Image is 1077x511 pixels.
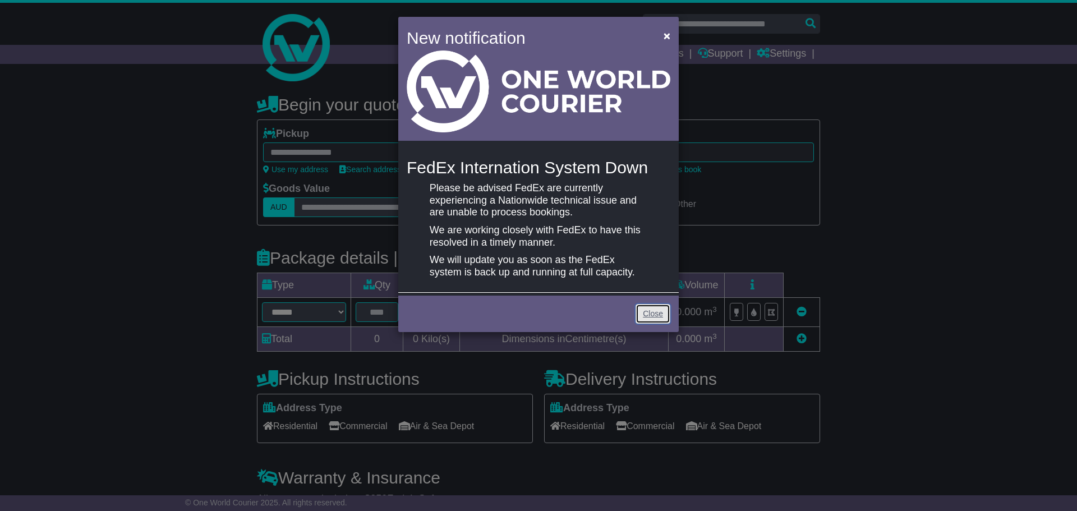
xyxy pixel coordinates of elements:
p: We are working closely with FedEx to have this resolved in a timely manner. [430,224,647,248]
img: Light [407,50,670,132]
button: Close [658,24,676,47]
span: × [664,29,670,42]
h4: New notification [407,25,647,50]
a: Close [636,304,670,324]
h4: FedEx Internation System Down [407,158,670,177]
p: We will update you as soon as the FedEx system is back up and running at full capacity. [430,254,647,278]
p: Please be advised FedEx are currently experiencing a Nationwide technical issue and are unable to... [430,182,647,219]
